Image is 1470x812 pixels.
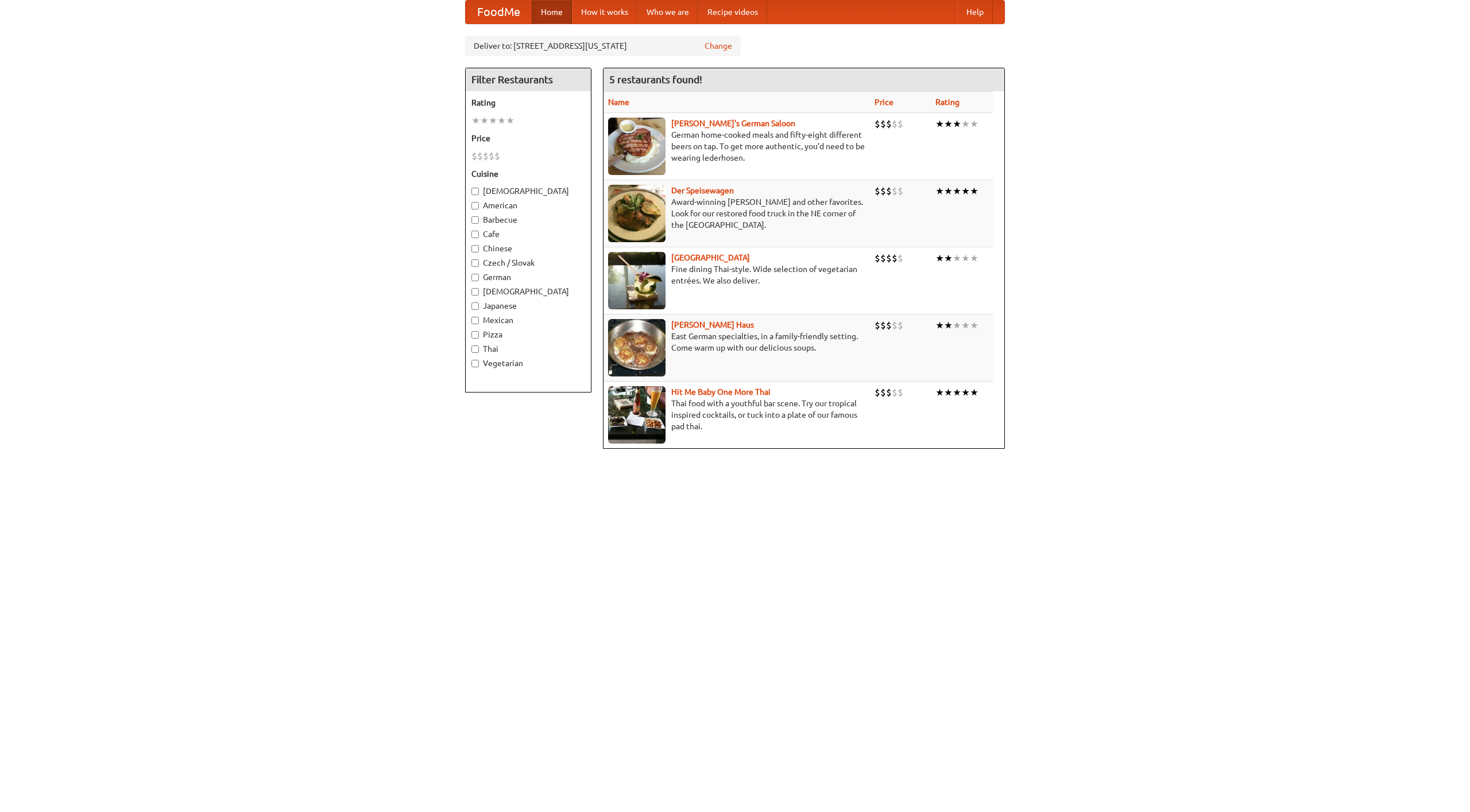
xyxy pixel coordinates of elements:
li: ★ [953,185,961,197]
input: Thai [471,345,479,353]
li: $ [875,252,880,265]
li: ★ [961,185,970,197]
li: ★ [506,114,514,127]
h5: Price [471,133,585,144]
li: $ [886,185,892,197]
li: ★ [961,252,970,265]
label: German [471,271,585,283]
label: [DEMOGRAPHIC_DATA] [471,185,585,197]
li: ★ [944,319,953,332]
li: ★ [953,386,961,399]
li: ★ [935,319,944,332]
li: $ [886,386,892,399]
input: Japanese [471,302,479,310]
li: ★ [970,252,978,265]
li: $ [880,252,886,265]
img: speisewagen.jpg [608,185,666,242]
a: FoodMe [466,1,532,24]
input: Barbecue [471,216,479,224]
li: ★ [970,185,978,197]
label: American [471,200,585,211]
li: $ [886,252,892,265]
li: ★ [935,118,944,130]
li: $ [880,185,886,197]
li: $ [892,319,898,332]
p: Award-winning [PERSON_NAME] and other favorites. Look for our restored food truck in the NE corne... [608,196,865,231]
a: Change [705,40,732,52]
li: ★ [944,386,953,399]
li: $ [892,118,898,130]
li: ★ [953,118,961,130]
input: [DEMOGRAPHIC_DATA] [471,188,479,195]
a: Price [875,98,893,107]
li: $ [880,386,886,399]
li: ★ [471,114,480,127]
li: ★ [970,118,978,130]
h5: Cuisine [471,168,585,180]
a: [PERSON_NAME] Haus [671,320,754,329]
label: Chinese [471,243,585,254]
input: [DEMOGRAPHIC_DATA] [471,288,479,296]
li: $ [483,150,489,162]
li: ★ [970,319,978,332]
li: ★ [944,118,953,130]
li: $ [898,386,903,399]
h5: Rating [471,97,585,108]
input: German [471,274,479,281]
li: ★ [944,252,953,265]
a: Home [532,1,572,24]
li: ★ [944,185,953,197]
li: $ [892,252,898,265]
li: $ [880,319,886,332]
li: ★ [489,114,497,127]
li: $ [489,150,494,162]
label: Pizza [471,329,585,340]
li: ★ [497,114,506,127]
a: Recipe videos [698,1,767,24]
input: Vegetarian [471,360,479,367]
a: Der Speisewagen [671,186,734,195]
li: ★ [970,386,978,399]
li: ★ [953,252,961,265]
input: Chinese [471,245,479,252]
li: ★ [480,114,489,127]
li: $ [494,150,500,162]
input: American [471,202,479,209]
img: esthers.jpg [608,118,666,175]
li: $ [875,386,880,399]
a: Name [608,98,629,107]
label: Czech / Slovak [471,257,585,269]
img: satay.jpg [608,252,666,309]
li: $ [875,118,880,130]
label: Cafe [471,228,585,240]
h4: Filter Restaurants [466,68,591,91]
a: Help [957,1,993,24]
li: $ [886,319,892,332]
input: Pizza [471,331,479,339]
p: German home-cooked meals and fifty-eight different beers on tap. To get more authentic, you'd nee... [608,129,865,164]
li: $ [875,185,880,197]
a: Hit Me Baby One More Thai [671,387,771,397]
p: East German specialties, in a family-friendly setting. Come warm up with our delicious soups. [608,331,865,353]
li: ★ [961,118,970,130]
input: Mexican [471,317,479,324]
li: $ [892,185,898,197]
li: $ [471,150,477,162]
a: [GEOGRAPHIC_DATA] [671,253,750,262]
a: Who we are [637,1,698,24]
li: $ [898,252,903,265]
img: babythai.jpg [608,386,666,444]
li: $ [477,150,483,162]
a: How it works [572,1,637,24]
li: ★ [953,319,961,332]
label: Japanese [471,300,585,312]
p: Fine dining Thai-style. Wide selection of vegetarian entrées. We also deliver. [608,263,865,286]
a: Rating [935,98,960,107]
li: $ [898,185,903,197]
a: [PERSON_NAME]'s German Saloon [671,119,795,128]
label: [DEMOGRAPHIC_DATA] [471,286,585,297]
